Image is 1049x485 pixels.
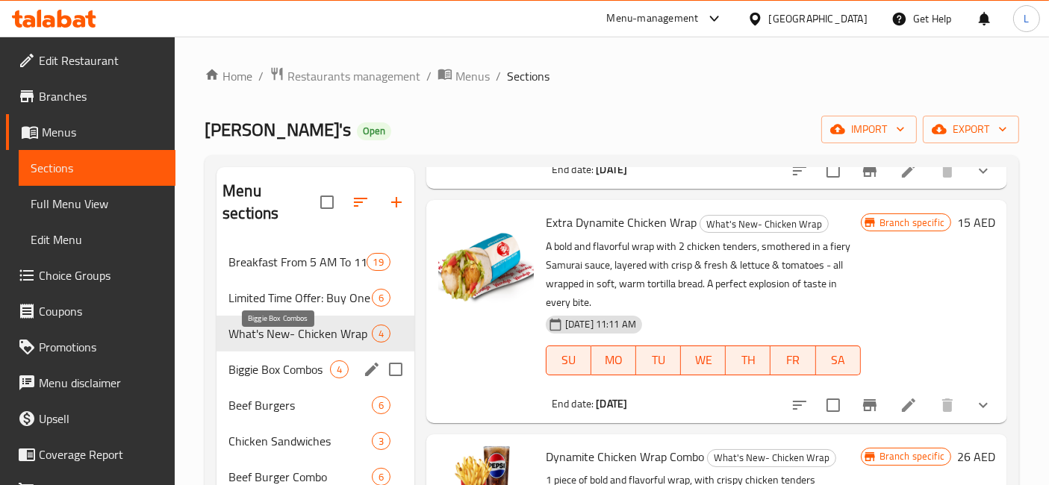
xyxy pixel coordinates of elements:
[19,186,175,222] a: Full Menu View
[438,66,490,86] a: Menus
[957,212,995,233] h6: 15 AED
[270,66,420,86] a: Restaurants management
[372,396,390,414] div: items
[39,374,164,392] span: Menu disclaimer
[39,410,164,428] span: Upsell
[39,338,164,356] span: Promotions
[707,449,836,467] div: What's New- Chicken Wrap
[732,349,765,371] span: TH
[39,51,164,69] span: Edit Restaurant
[900,162,918,180] a: Edit menu item
[217,316,414,351] div: What's New- Chicken Wrap4
[228,396,372,414] span: Beef Burgers
[552,349,585,371] span: SU
[700,215,829,233] div: What's New- Chicken Wrap
[6,78,175,114] a: Branches
[771,345,815,375] button: FR
[965,387,1001,423] button: show more
[31,159,164,177] span: Sections
[367,253,390,271] div: items
[782,387,818,423] button: sort-choices
[700,216,828,233] span: What's New- Chicken Wrap
[361,358,383,381] button: edit
[957,446,995,467] h6: 26 AED
[39,302,164,320] span: Coupons
[974,396,992,414] svg: Show Choices
[1024,10,1029,27] span: L
[228,432,372,450] span: Chicken Sandwiches
[228,289,372,307] span: Limited Time Offer: Buy One Get One Free
[6,436,175,472] a: Coverage Report
[217,244,414,280] div: Breakfast From 5 AM To 11 AM19
[596,394,627,413] b: [DATE]
[331,363,348,377] span: 4
[42,123,164,141] span: Menus
[930,153,965,189] button: delete
[852,387,888,423] button: Branch-specific-item
[642,349,675,371] span: TU
[636,345,681,375] button: TU
[217,280,414,316] div: Limited Time Offer: Buy One Get One Free6
[228,253,366,271] span: Breakfast From 5 AM To 11 AM
[19,222,175,257] a: Edit Menu
[822,349,855,371] span: SA
[373,291,390,305] span: 6
[217,387,414,423] div: Beef Burgers6
[816,345,861,375] button: SA
[205,113,351,146] span: [PERSON_NAME]'s
[455,67,490,85] span: Menus
[205,66,1019,86] nav: breadcrumb
[965,153,1001,189] button: show more
[935,120,1007,139] span: export
[607,10,699,28] div: Menu-management
[426,67,432,85] li: /
[546,445,704,468] span: Dynamite Chicken Wrap Combo
[597,349,630,371] span: MO
[222,180,320,225] h2: Menu sections
[228,325,372,342] span: What's New- Chicken Wrap
[681,345,726,375] button: WE
[372,289,390,307] div: items
[287,67,420,85] span: Restaurants management
[367,255,390,269] span: 19
[217,351,414,387] div: Biggie Box Combos4edit
[726,345,771,375] button: TH
[591,345,636,375] button: MO
[833,120,905,139] span: import
[39,87,164,105] span: Branches
[6,43,175,78] a: Edit Restaurant
[357,122,391,140] div: Open
[6,257,175,293] a: Choice Groups
[311,187,343,218] span: Select all sections
[818,155,849,187] span: Select to update
[343,184,379,220] span: Sort sections
[552,160,594,179] span: End date:
[373,470,390,484] span: 6
[923,116,1019,143] button: export
[552,394,594,413] span: End date:
[258,67,264,85] li: /
[930,387,965,423] button: delete
[6,114,175,150] a: Menus
[373,398,390,413] span: 6
[6,365,175,401] a: Menu disclaimer
[596,160,627,179] b: [DATE]
[6,329,175,365] a: Promotions
[900,396,918,414] a: Edit menu item
[769,10,868,27] div: [GEOGRAPHIC_DATA]
[782,153,818,189] button: sort-choices
[818,389,849,421] span: Select to update
[6,293,175,329] a: Coupons
[31,195,164,213] span: Full Menu View
[546,237,861,312] p: A bold and flavorful wrap with 2 chicken tenders, smothered in a fiery Samurai sauce, layered wit...
[507,67,550,85] span: Sections
[372,432,390,450] div: items
[438,212,534,307] img: Extra Dynamite Chicken Wrap
[546,211,697,234] span: Extra Dynamite Chicken Wrap
[6,401,175,436] a: Upsell
[974,162,992,180] svg: Show Choices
